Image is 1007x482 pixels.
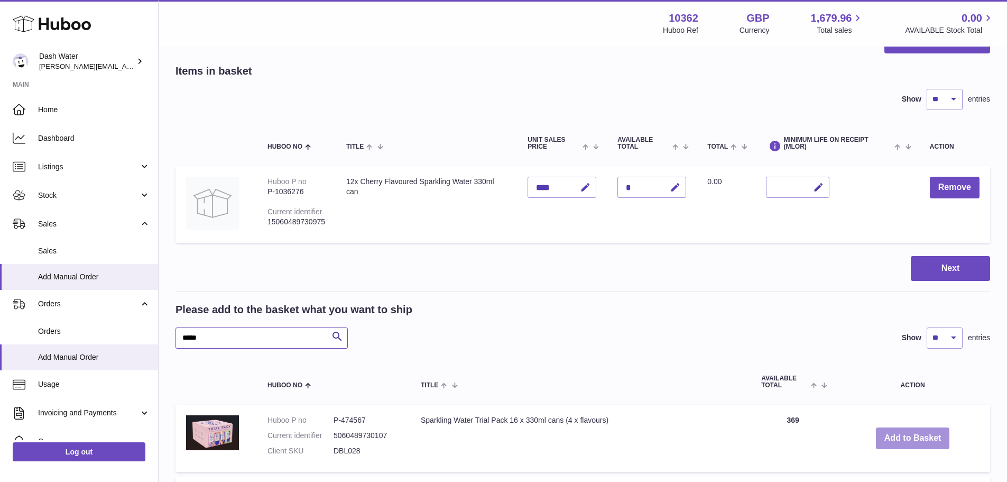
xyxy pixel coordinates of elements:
[175,64,252,78] h2: Items in basket
[811,11,852,25] span: 1,679.96
[911,256,990,281] button: Next
[784,137,892,150] span: Minimum Life On Receipt (MLOR)
[38,379,150,389] span: Usage
[930,143,980,150] div: Action
[38,105,150,115] span: Home
[876,428,950,449] button: Add to Basket
[267,431,334,441] dt: Current identifier
[835,365,990,399] th: Action
[746,11,769,25] strong: GBP
[38,246,150,256] span: Sales
[968,94,990,104] span: entries
[962,11,982,25] span: 0.00
[267,143,302,150] span: Huboo no
[38,326,150,337] span: Orders
[617,137,670,150] span: AVAILABLE Total
[707,177,722,186] span: 0.00
[968,333,990,343] span: entries
[740,25,770,35] div: Currency
[410,405,751,472] td: Sparkling Water Trial Pack 16 x 330ml cans (4 x flavours)
[186,177,239,230] img: 12x Cherry Flavoured Sparkling Water 330ml can
[421,382,438,389] span: Title
[267,207,322,216] div: Current identifier
[707,143,728,150] span: Total
[528,137,580,150] span: Unit Sales Price
[38,436,150,447] span: Cases
[334,431,400,441] dd: 5060489730107
[38,219,139,229] span: Sales
[334,415,400,425] dd: P-474567
[267,187,325,197] div: P-1036276
[186,415,239,450] img: Sparkling Water Trial Pack 16 x 330ml cans (4 x flavours)
[817,25,864,35] span: Total sales
[902,94,921,104] label: Show
[334,446,400,456] dd: DBL028
[38,162,139,172] span: Listings
[267,177,307,186] div: Huboo P no
[38,272,150,282] span: Add Manual Order
[751,405,835,472] td: 369
[905,25,994,35] span: AVAILABLE Stock Total
[38,352,150,362] span: Add Manual Order
[902,333,921,343] label: Show
[38,133,150,143] span: Dashboard
[930,177,980,198] button: Remove
[761,375,808,389] span: AVAILABLE Total
[663,25,698,35] div: Huboo Ref
[175,303,412,317] h2: Please add to the basket what you want to ship
[38,408,139,418] span: Invoicing and Payments
[39,51,134,71] div: Dash Water
[267,382,302,389] span: Huboo no
[267,415,334,425] dt: Huboo P no
[336,166,517,243] td: 12x Cherry Flavoured Sparkling Water 330ml can
[13,442,145,461] a: Log out
[267,217,325,227] div: 15060489730975
[346,143,364,150] span: Title
[267,446,334,456] dt: Client SKU
[13,53,29,69] img: james@dash-water.com
[905,11,994,35] a: 0.00 AVAILABLE Stock Total
[811,11,864,35] a: 1,679.96 Total sales
[38,299,139,309] span: Orders
[39,62,212,70] span: [PERSON_NAME][EMAIL_ADDRESS][DOMAIN_NAME]
[38,190,139,201] span: Stock
[669,11,698,25] strong: 10362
